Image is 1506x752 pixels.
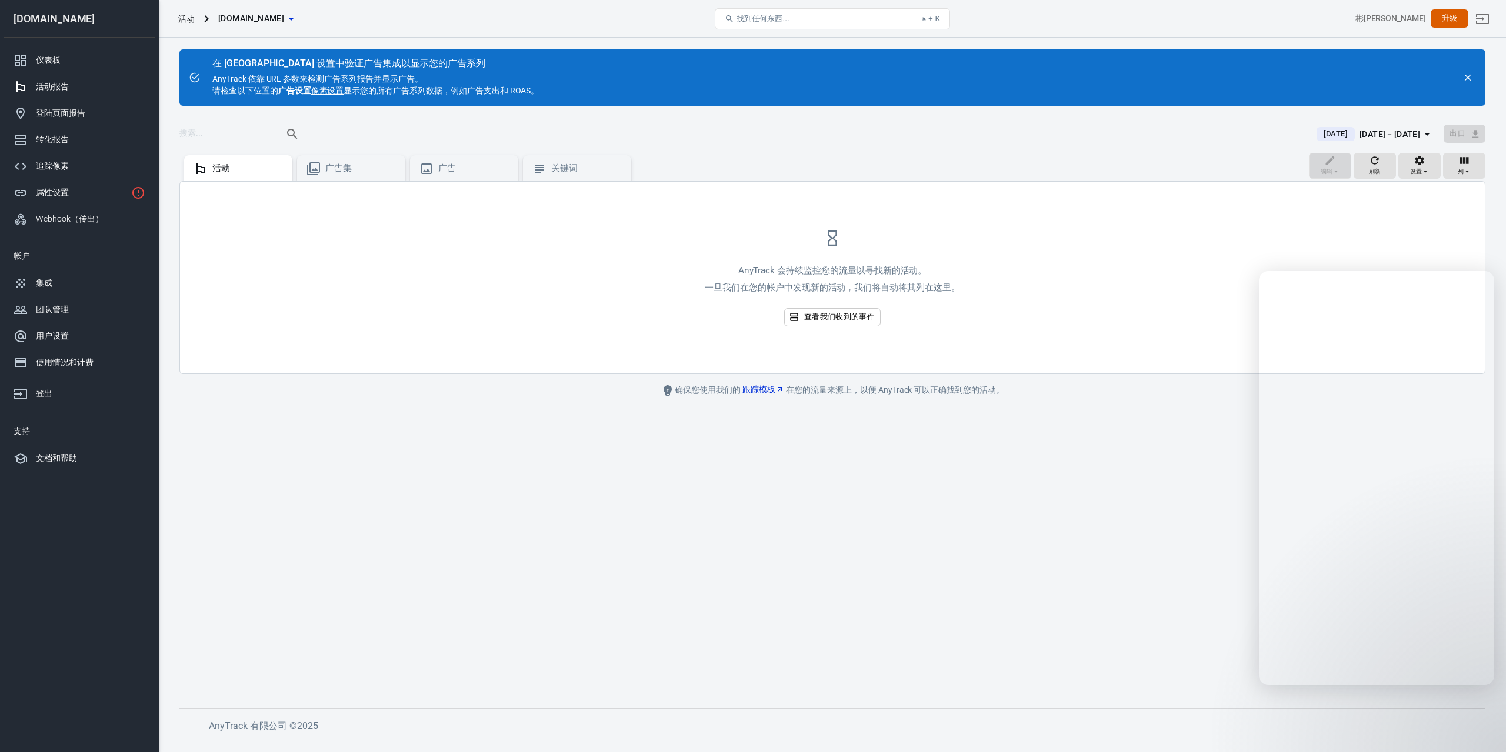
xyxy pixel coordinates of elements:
font: 登陆页面报告 [36,108,85,118]
font: [DATE]－[DATE] [1360,129,1420,139]
font: 显示您的所有广告系列数据，例如广告支出和 ROAS。 [344,86,539,95]
button: 找到任何东西...⌘ + K [715,8,950,29]
font: 请检查 [212,86,237,95]
font: 活动，我们将自动将其列在这里。 [828,282,960,293]
font: AnyTrack 依靠 URL 参数来检测广告系列报告并显示广告。 [212,74,423,83]
font: 使用情况和计费 [36,357,94,367]
a: 活动报告 [4,73,155,100]
button: 搜索 [278,120,306,148]
font: 确保您使用我们的 [675,385,741,394]
a: 仪表板 [4,47,155,73]
font: 帐户 [14,251,30,260]
font: [DOMAIN_NAME] [14,12,95,25]
font: 以下位置的 [237,86,278,95]
button: 列 [1443,153,1485,179]
font: 像素设置 [311,86,344,95]
font: 仪表板 [36,55,61,65]
font: 彬[PERSON_NAME] [1355,14,1426,23]
font: 一旦我们 [705,282,740,293]
button: 关闭 [1460,69,1476,86]
font: 查看我们收到的事件 [804,312,875,321]
font: 活动 [901,265,918,276]
a: 转化报告 [4,126,155,153]
a: 使用情况和计费 [4,349,155,376]
font: 在您的流量来源上，以便 AnyTrack 可以正确 [786,385,947,394]
font: 团队管理 [36,305,69,314]
font: 集成 [36,278,52,288]
font: 活动报告 [36,82,69,91]
font: 转化报告 [36,135,69,144]
font: 广告 [438,163,456,173]
font: 2025 [297,720,318,731]
font: ⌘ + K [922,14,940,23]
button: [DATE][DATE]－[DATE] [1307,125,1444,144]
font: 登出 [36,389,52,398]
div: 账户ID：I2Uq4N7g [1355,12,1426,25]
font: 跟踪模板 [742,385,775,394]
a: 用户设置 [4,323,155,349]
button: [DOMAIN_NAME] [214,8,298,29]
font: 刷新 [1369,168,1381,175]
a: 团队管理 [4,296,155,323]
font: [DATE] [1324,129,1348,138]
font: 支持 [14,426,30,436]
font: [DOMAIN_NAME] [218,14,284,23]
a: 登出 [4,376,155,407]
font: 列 [1458,168,1464,175]
font: 升级 [1442,14,1458,22]
button: 升级 [1431,9,1468,28]
a: 像素设置 [311,85,344,96]
a: 登陆页面报告 [4,100,155,126]
div: 活动 [178,13,195,25]
font: 广告设置 [278,86,311,95]
button: 刷新 [1354,153,1396,179]
font: AnyTrack 会持续监控您的流量以寻找新的 [738,265,901,276]
span: uauauoue.buzz [218,11,284,26]
a: 查看我们收到的事件 [784,308,881,326]
font: AnyTrack 有限公司 © [209,720,297,731]
font: 活动 [212,163,230,173]
iframe: Intercom live chat [1259,271,1494,685]
font: 广告集 [325,163,352,173]
svg: 属性尚未安装 [131,186,145,200]
a: 追踪像素 [4,153,155,179]
a: 集成 [4,270,155,296]
a: 登出 [1468,5,1497,33]
a: 属性设置 [4,179,155,206]
a: Webhook（传出） [4,206,155,232]
font: 属性设置 [36,188,69,197]
button: 设置 [1398,153,1441,179]
font: 活动。 [979,385,1004,394]
font: 在 [GEOGRAPHIC_DATA] 设置中验证广告集成以显示您的广告系列 [212,58,485,69]
font: 找到任何东西... [737,14,789,23]
font: 找到您的 [947,385,979,394]
a: 跟踪模板 [742,383,785,396]
font: 在您的帐户中发现新的 [740,282,828,293]
font: 活动 [178,14,195,24]
input: 搜索... [179,126,274,142]
font: 关键词 [551,163,578,173]
font: 设置 [1410,168,1422,175]
font: 用户设置 [36,331,69,340]
font: 文档和帮助 [36,453,77,463]
font: Webhook（传出） [36,214,103,223]
font: 追踪像素 [36,161,69,171]
iframe: 对讲机实时聊天 [1466,694,1494,723]
font: 。 [918,265,927,276]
